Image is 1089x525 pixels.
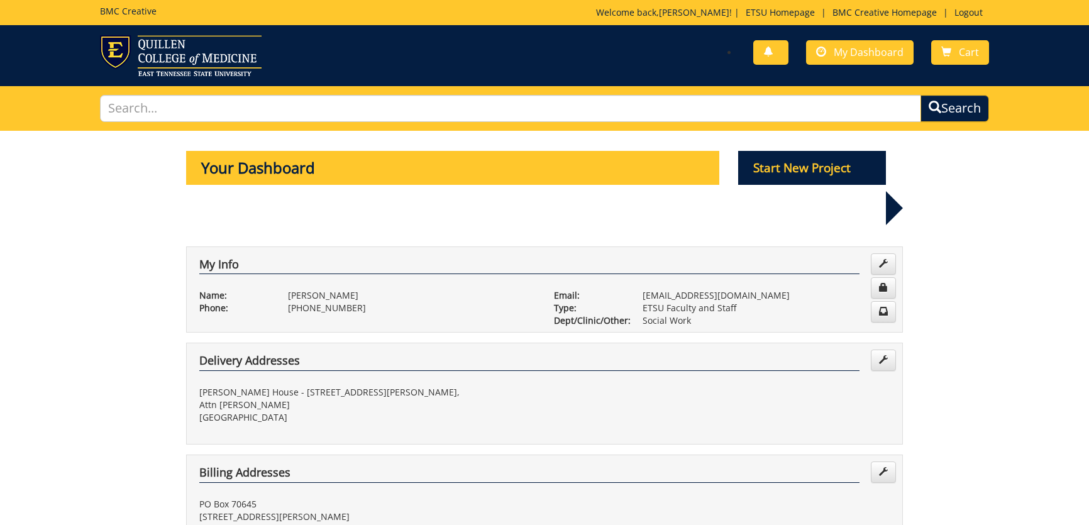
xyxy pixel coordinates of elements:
h4: Billing Addresses [199,467,860,483]
span: My Dashboard [834,45,904,59]
a: Edit Info [871,253,896,275]
p: [PERSON_NAME] [288,289,535,302]
a: Edit Addresses [871,461,896,483]
p: [EMAIL_ADDRESS][DOMAIN_NAME] [643,289,890,302]
img: ETSU logo [100,35,262,76]
p: Start New Project [738,151,887,185]
p: ETSU Faculty and Staff [643,302,890,314]
a: Logout [948,6,989,18]
p: [GEOGRAPHIC_DATA] [199,411,535,424]
p: Social Work [643,314,890,327]
a: BMC Creative Homepage [826,6,943,18]
p: Type: [554,302,624,314]
h4: My Info [199,258,860,275]
p: [STREET_ADDRESS][PERSON_NAME] [199,511,535,523]
a: ETSU Homepage [739,6,821,18]
a: My Dashboard [806,40,914,65]
a: Change Password [871,277,896,299]
p: PO Box 70645 [199,498,535,511]
a: Edit Addresses [871,350,896,371]
h4: Delivery Addresses [199,355,860,371]
p: Welcome back, ! | | | [596,6,989,19]
a: Cart [931,40,989,65]
span: Cart [959,45,979,59]
input: Search... [100,95,920,122]
p: Name: [199,289,269,302]
p: Attn [PERSON_NAME] [199,399,535,411]
a: Start New Project [738,163,887,175]
button: Search [920,95,989,122]
p: [PHONE_NUMBER] [288,302,535,314]
p: [PERSON_NAME] House - [STREET_ADDRESS][PERSON_NAME], [199,386,535,399]
p: Your Dashboard [186,151,719,185]
p: Dept/Clinic/Other: [554,314,624,327]
p: Phone: [199,302,269,314]
a: [PERSON_NAME] [659,6,729,18]
a: Change Communication Preferences [871,301,896,323]
h5: BMC Creative [100,6,157,16]
p: Email: [554,289,624,302]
